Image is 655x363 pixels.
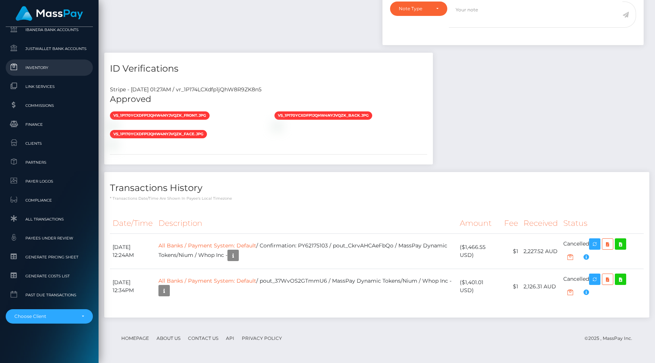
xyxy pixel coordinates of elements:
td: ($1,466.55 USD) [457,234,501,269]
a: Inventory [6,59,93,76]
img: vr_1P174LCXdfp1jQhW8R9ZK8n5file_1P174ECXdfp1jQhWPyi7MBqu [110,141,116,147]
a: Clients [6,135,93,152]
span: Commissions [9,101,90,110]
td: [DATE] 12:24AM [110,234,156,269]
p: * Transactions date/time are shown in payee's local timezone [110,196,644,201]
span: Past Due Transactions [9,291,90,299]
span: Clients [9,139,90,148]
span: Payees under Review [9,234,90,243]
img: MassPay Logo [16,6,83,21]
span: Partners [9,158,90,167]
td: / pout_37WvOS2GTmmU6 / MassPay Dynamic Tokens/Nium / Whop Inc - [156,269,457,304]
a: Link Services [6,78,93,95]
a: API [223,332,237,344]
a: Contact Us [185,332,221,344]
span: vs_1P170yCXdfp1jQhW4NyJvQZk_face.jpg [110,130,207,138]
span: Ibanera Bank Accounts [9,25,90,34]
td: Cancelled [561,234,644,269]
td: 2,126.31 AUD [521,269,561,304]
div: Stripe - [DATE] 01:27AM / vr_1P174LCXdfp1jQhW8R9ZK8n5 [104,86,433,94]
th: Description [156,213,457,234]
img: vr_1P174LCXdfp1jQhW8R9ZK8n5file_1P173kCXdfp1jQhWlPmSvmlf [274,123,280,129]
a: JustWallet Bank Accounts [6,41,93,57]
a: Privacy Policy [239,332,285,344]
a: Commissions [6,97,93,114]
span: vs_1P170yCXdfp1jQhW4NyJvQZk_front.jpg [110,111,210,120]
h5: Approved [110,94,427,105]
span: JustWallet Bank Accounts [9,44,90,53]
th: Status [561,213,644,234]
span: Compliance [9,196,90,205]
a: All Transactions [6,211,93,227]
td: [DATE] 12:34PM [110,269,156,304]
button: Choose Client [6,309,93,324]
span: Generate Pricing Sheet [9,253,90,261]
td: Cancelled [561,269,644,304]
td: $1 [501,269,521,304]
a: Compliance [6,192,93,208]
th: Received [521,213,561,234]
td: ($1,401.01 USD) [457,269,501,304]
a: Payer Logos [6,173,93,189]
span: Inventory [9,63,90,72]
th: Fee [501,213,521,234]
td: / Confirmation: PY62175103 / pout_CkrvAHCAeFbQo / MassPay Dynamic Tokens/Nium / Whop Inc - [156,234,457,269]
a: Payees under Review [6,230,93,246]
a: Ibanera Bank Accounts [6,22,93,38]
div: Choose Client [14,313,75,319]
a: Generate Pricing Sheet [6,249,93,265]
img: vr_1P174LCXdfp1jQhW8R9ZK8n5file_1P173SCXdfp1jQhWXnTTWt1L [110,123,116,129]
button: Note Type [390,2,447,16]
a: Homepage [118,332,152,344]
span: All Transactions [9,215,90,224]
h4: ID Verifications [110,62,427,75]
a: About Us [154,332,183,344]
a: Past Due Transactions [6,287,93,303]
span: Generate Costs List [9,272,90,280]
span: Finance [9,120,90,129]
span: Payer Logos [9,177,90,186]
th: Amount [457,213,501,234]
a: Partners [6,154,93,171]
th: Date/Time [110,213,156,234]
a: All Banks / Payment System: Default [158,277,256,284]
a: Generate Costs List [6,268,93,284]
div: © 2025 , MassPay Inc. [584,334,638,343]
span: vs_1P170yCXdfp1jQhW4NyJvQZk_back.jpg [274,111,372,120]
td: $1 [501,234,521,269]
h4: Transactions History [110,181,644,195]
a: Finance [6,116,93,133]
span: Link Services [9,82,90,91]
td: 2,227.52 AUD [521,234,561,269]
a: All Banks / Payment System: Default [158,242,256,249]
div: Note Type [399,6,430,12]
